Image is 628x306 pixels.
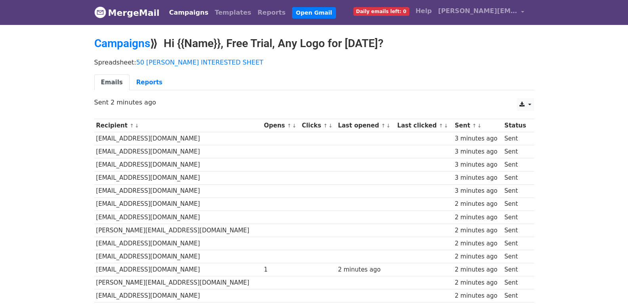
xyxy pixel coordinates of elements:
a: Campaigns [94,37,150,50]
div: 2 minutes ago [455,278,501,287]
div: 2 minutes ago [455,200,501,209]
td: [EMAIL_ADDRESS][DOMAIN_NAME] [94,289,262,302]
a: Templates [212,5,254,21]
td: Sent [502,289,530,302]
a: ↑ [287,123,292,129]
a: ↓ [135,123,139,129]
td: Sent [502,250,530,263]
td: [EMAIL_ADDRESS][DOMAIN_NAME] [94,158,262,171]
a: ↑ [472,123,477,129]
td: [EMAIL_ADDRESS][DOMAIN_NAME] [94,198,262,211]
div: 2 minutes ago [338,265,393,274]
a: Campaigns [166,5,212,21]
th: Sent [453,119,502,132]
td: [PERSON_NAME][EMAIL_ADDRESS][DOMAIN_NAME] [94,224,262,237]
div: 3 minutes ago [455,186,501,196]
th: Recipient [94,119,262,132]
td: Sent [502,145,530,158]
td: Sent [502,171,530,184]
td: Sent [502,224,530,237]
a: ↑ [381,123,386,129]
td: [EMAIL_ADDRESS][DOMAIN_NAME] [94,184,262,198]
td: Sent [502,276,530,289]
td: Sent [502,132,530,145]
td: [EMAIL_ADDRESS][DOMAIN_NAME] [94,132,262,145]
div: 1 [264,265,298,274]
p: Sent 2 minutes ago [94,98,534,106]
div: 2 minutes ago [455,291,501,300]
a: Open Gmail [292,7,336,19]
td: Sent [502,198,530,211]
td: Sent [502,184,530,198]
th: Last clicked [395,119,453,132]
a: Emails [94,74,130,91]
td: Sent [502,263,530,276]
a: 50 [PERSON_NAME] INTERESTED SHEET [136,59,263,66]
div: 2 minutes ago [455,239,501,248]
a: ↑ [323,123,328,129]
a: ↑ [130,123,134,129]
div: 3 minutes ago [455,134,501,143]
a: ↑ [439,123,443,129]
a: Help [412,3,435,19]
a: ↓ [386,123,391,129]
td: [EMAIL_ADDRESS][DOMAIN_NAME] [94,237,262,250]
div: 2 minutes ago [455,226,501,235]
th: Clicks [300,119,336,132]
p: Spreadsheet: [94,58,534,67]
a: ↓ [328,123,333,129]
div: 2 minutes ago [455,213,501,222]
div: 3 minutes ago [455,147,501,156]
td: [EMAIL_ADDRESS][DOMAIN_NAME] [94,145,262,158]
img: MergeMail logo [94,6,106,18]
div: 3 minutes ago [455,173,501,182]
h2: ⟫ Hi {{Name}}, Free Trial, Any Logo for [DATE]? [94,37,534,50]
td: [EMAIL_ADDRESS][DOMAIN_NAME] [94,211,262,224]
span: Daily emails left: 0 [353,7,409,16]
a: ↓ [292,123,296,129]
td: Sent [502,211,530,224]
a: MergeMail [94,4,160,21]
div: 2 minutes ago [455,252,501,261]
td: Sent [502,158,530,171]
th: Status [502,119,530,132]
span: [PERSON_NAME][EMAIL_ADDRESS][DOMAIN_NAME] [438,6,517,16]
a: ↓ [477,123,482,129]
td: [EMAIL_ADDRESS][DOMAIN_NAME] [94,171,262,184]
div: 3 minutes ago [455,160,501,169]
a: Reports [254,5,289,21]
a: [PERSON_NAME][EMAIL_ADDRESS][DOMAIN_NAME] [435,3,528,22]
div: 2 minutes ago [455,265,501,274]
th: Opens [262,119,300,132]
th: Last opened [336,119,395,132]
td: [PERSON_NAME][EMAIL_ADDRESS][DOMAIN_NAME] [94,276,262,289]
a: Reports [130,74,169,91]
td: Sent [502,237,530,250]
td: [EMAIL_ADDRESS][DOMAIN_NAME] [94,263,262,276]
a: ↓ [444,123,448,129]
a: Daily emails left: 0 [350,3,412,19]
td: [EMAIL_ADDRESS][DOMAIN_NAME] [94,250,262,263]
